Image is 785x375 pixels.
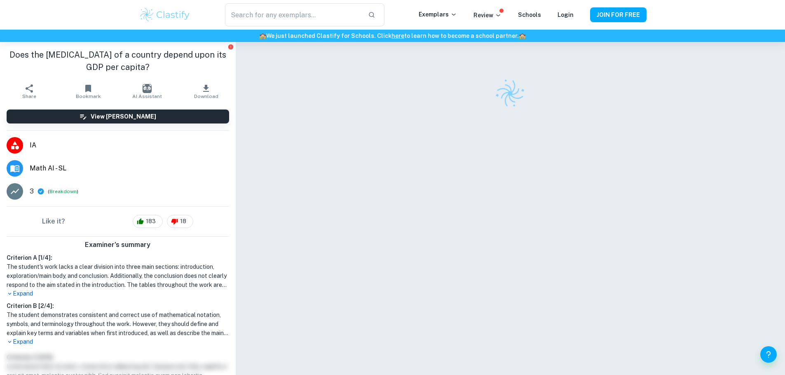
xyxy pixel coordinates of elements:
h6: Criterion A [ 1 / 4 ]: [7,253,229,262]
img: Clastify logo [139,7,191,23]
p: Exemplars [419,10,457,19]
button: Download [177,80,236,103]
h6: Like it? [42,217,65,226]
span: Download [194,93,218,99]
span: Bookmark [76,93,101,99]
div: 183 [133,215,163,228]
h1: Does the [MEDICAL_DATA] of a country depend upon its GDP per capita? [7,49,229,73]
p: Expand [7,338,229,346]
h6: View [PERSON_NAME] [91,112,156,121]
span: 🏫 [259,33,266,39]
h1: The student's work lacks a clear division into three main sections: introduction, exploration/mai... [7,262,229,289]
input: Search for any exemplars... [225,3,361,26]
p: Expand [7,289,229,298]
h6: Examiner's summary [3,240,232,250]
button: Bookmark [59,80,118,103]
a: Login [558,12,574,18]
a: here [391,33,404,39]
button: Help and Feedback [760,346,777,363]
h6: Criterion B [ 2 / 4 ]: [7,301,229,310]
span: 183 [141,217,160,226]
div: 18 [167,215,193,228]
h1: The student demonstrates consistent and correct use of mathematical notation, symbols, and termin... [7,310,229,338]
span: 🏫 [519,33,526,39]
button: AI Assistant [118,80,177,103]
span: AI Assistant [132,93,162,99]
p: 3 [30,186,34,196]
a: Schools [518,12,541,18]
p: Review [473,11,501,20]
h6: We just launched Clastify for Schools. Click to learn how to become a school partner. [2,31,783,40]
button: JOIN FOR FREE [590,7,647,22]
button: Breakdown [49,188,77,195]
span: IA [30,140,229,150]
span: 18 [176,217,191,226]
button: Report issue [228,44,234,50]
button: View [PERSON_NAME] [7,109,229,123]
img: AI Assistant [143,84,152,93]
span: Share [22,93,36,99]
span: Math AI - SL [30,163,229,173]
span: ( ) [48,188,78,196]
img: Clastify logo [491,74,530,113]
